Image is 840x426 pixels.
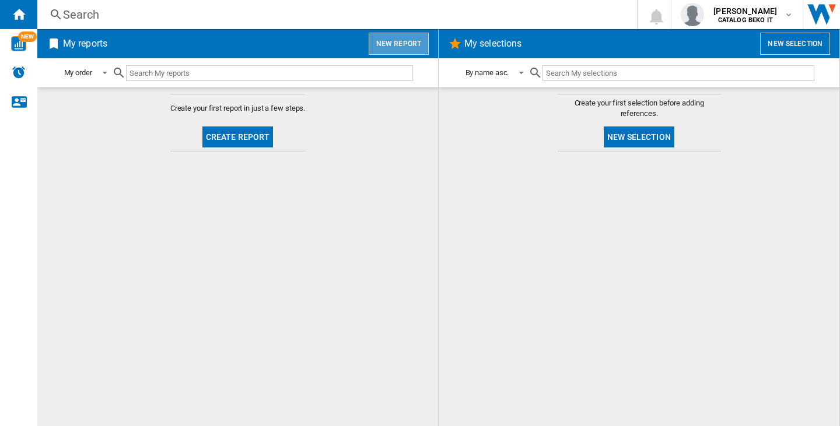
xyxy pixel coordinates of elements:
img: profile.jpg [681,3,704,26]
span: Create your first report in just a few steps. [170,103,306,114]
div: Search [63,6,607,23]
h2: My selections [462,33,524,55]
span: NEW [18,31,37,42]
button: New selection [760,33,830,55]
div: My order [64,68,92,77]
b: CATALOG BEKO IT [718,16,773,24]
h2: My reports [61,33,110,55]
button: Create report [202,126,274,147]
div: By name asc. [466,68,509,77]
button: New report [369,33,429,55]
span: [PERSON_NAME] [713,5,777,17]
input: Search My reports [126,65,413,81]
span: Create your first selection before adding references. [558,98,721,119]
input: Search My selections [542,65,814,81]
img: alerts-logo.svg [12,65,26,79]
button: New selection [604,126,674,147]
img: wise-card.svg [11,36,26,51]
